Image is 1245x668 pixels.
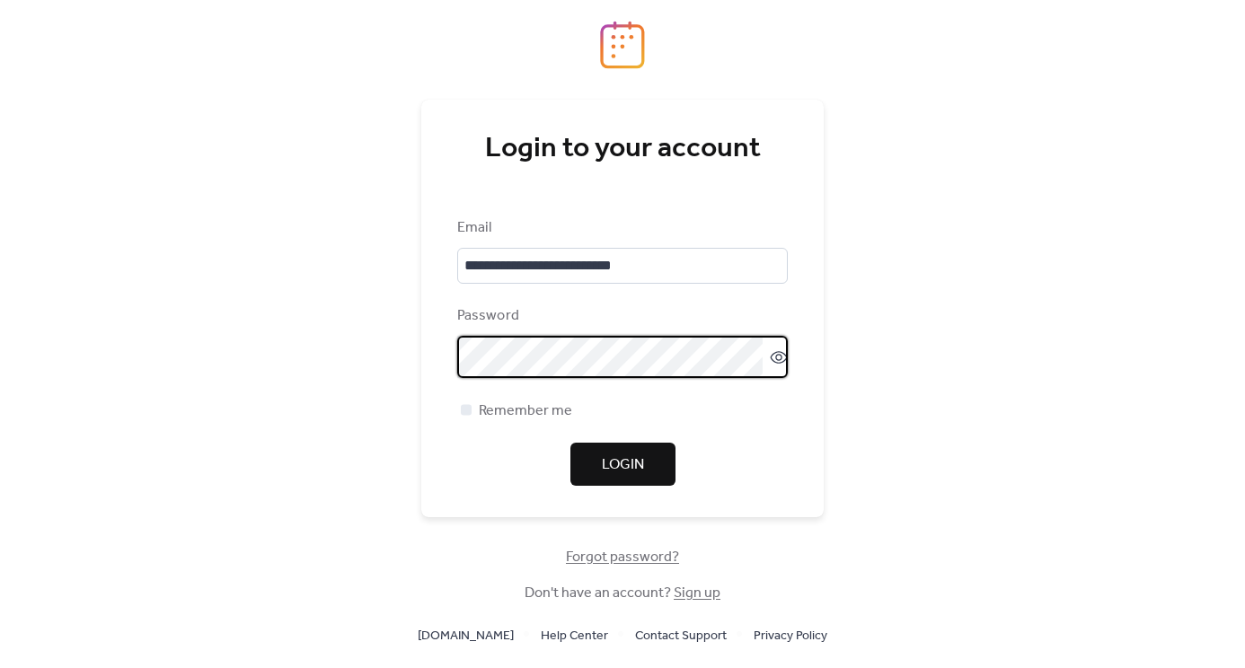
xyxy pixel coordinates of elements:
[457,217,784,239] div: Email
[602,454,644,476] span: Login
[600,21,645,69] img: logo
[457,305,784,327] div: Password
[541,624,608,646] a: Help Center
[754,624,827,646] a: Privacy Policy
[674,579,720,607] a: Sign up
[418,624,514,646] a: [DOMAIN_NAME]
[457,131,788,167] div: Login to your account
[525,583,720,604] span: Don't have an account?
[566,552,679,562] a: Forgot password?
[635,624,727,646] a: Contact Support
[754,626,827,647] span: Privacy Policy
[570,443,675,486] button: Login
[635,626,727,647] span: Contact Support
[541,626,608,647] span: Help Center
[479,400,572,422] span: Remember me
[566,547,679,568] span: Forgot password?
[418,626,514,647] span: [DOMAIN_NAME]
